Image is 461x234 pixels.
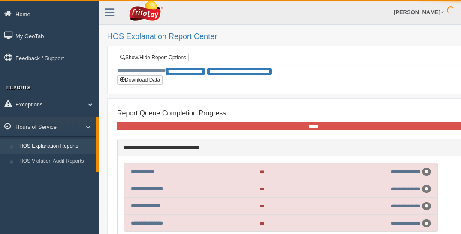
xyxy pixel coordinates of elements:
a: Show/Hide Report Options [118,53,189,62]
a: HOS Violations [15,169,96,185]
h2: HOS Explanation Report Center [107,33,452,41]
button: Download Data [117,75,163,85]
a: HOS Explanation Reports [15,139,96,154]
a: HOS Violation Audit Reports [15,154,96,169]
